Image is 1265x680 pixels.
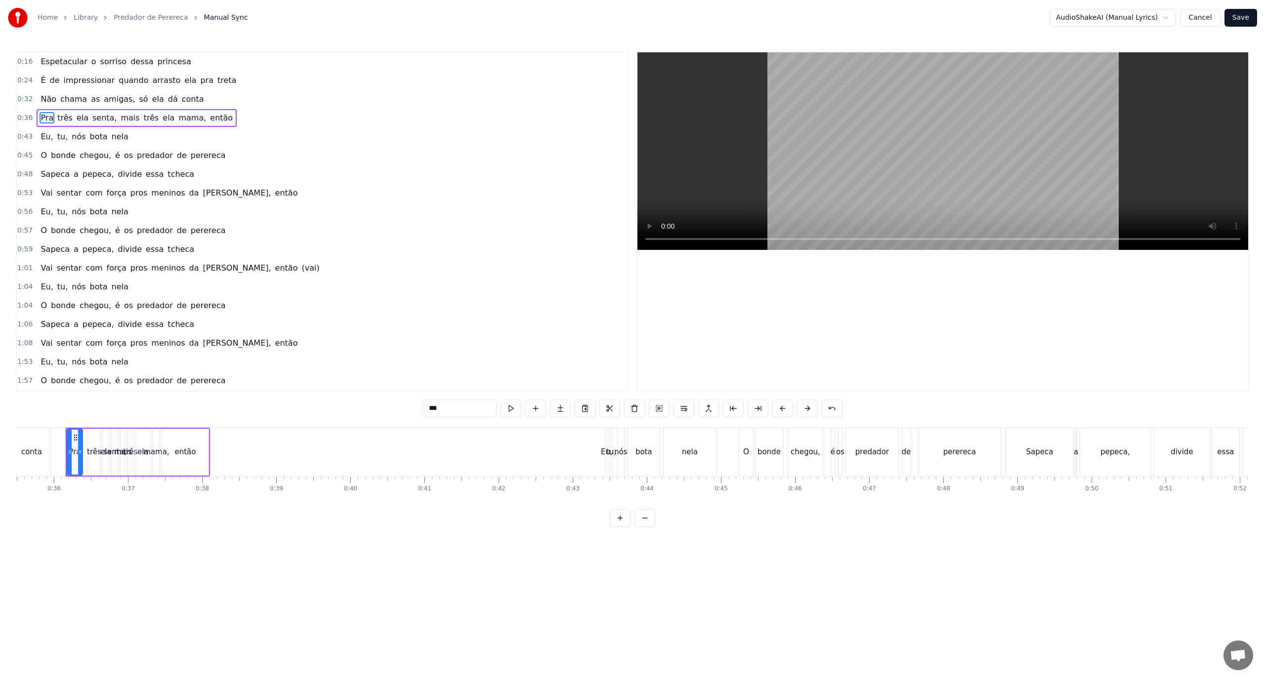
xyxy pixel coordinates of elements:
[196,485,209,493] div: 0:38
[89,281,109,292] span: bota
[40,281,54,292] span: Eu,
[117,168,143,180] span: divide
[89,131,109,142] span: bota
[114,300,121,311] span: é
[114,446,132,458] div: mais
[1233,485,1247,493] div: 0:52
[50,225,77,236] span: bonde
[635,446,652,458] div: bota
[743,446,749,458] div: O
[136,225,174,236] span: predador
[40,225,48,236] span: O
[40,319,71,330] span: Sapeca
[143,112,160,123] span: três
[111,281,129,292] span: nela
[40,150,48,161] span: O
[56,206,69,217] span: tu,
[190,225,227,236] span: perereca
[103,446,126,458] div: senta,
[836,446,844,458] div: os
[1074,446,1078,458] div: a
[91,112,118,123] span: senta,
[84,187,103,199] span: com
[118,75,149,86] span: quando
[17,263,33,273] span: 1:01
[17,76,33,85] span: 0:24
[71,131,86,142] span: nós
[106,262,127,274] span: força
[8,8,28,28] img: youka
[40,112,54,123] span: Pra
[151,75,181,86] span: arrasto
[17,301,33,311] span: 1:04
[492,485,506,493] div: 0:42
[79,300,112,311] span: chegou,
[137,446,149,458] div: ela
[150,262,186,274] span: meninos
[82,319,115,330] span: pepeca,
[17,207,33,217] span: 0:56
[117,319,143,330] span: divide
[138,93,149,105] span: só
[863,485,876,493] div: 0:47
[40,375,48,386] span: O
[73,168,80,180] span: a
[84,337,103,349] span: com
[190,300,227,311] span: perereca
[640,485,654,493] div: 0:44
[17,132,33,142] span: 0:43
[183,75,197,86] span: ela
[209,112,234,123] span: então
[176,225,188,236] span: de
[1224,9,1257,27] button: Save
[84,262,103,274] span: com
[69,446,81,458] div: Pra
[123,225,134,236] span: os
[682,446,698,458] div: nela
[17,226,33,236] span: 0:57
[1180,9,1220,27] button: Cancel
[566,485,580,493] div: 0:43
[181,93,205,105] span: conta
[89,206,109,217] span: bota
[129,337,149,349] span: pros
[82,243,115,255] span: pepeca,
[157,56,192,67] span: princesa
[167,243,195,255] span: tcheca
[129,187,149,199] span: pros
[176,150,188,161] span: de
[150,187,186,199] span: meninos
[111,131,129,142] span: nela
[136,300,174,311] span: predador
[123,150,134,161] span: os
[270,485,283,493] div: 0:39
[59,93,88,105] span: chama
[40,262,53,274] span: Vai
[202,187,272,199] span: [PERSON_NAME],
[190,150,227,161] span: perereca
[274,337,299,349] span: então
[114,150,121,161] span: é
[17,169,33,179] span: 0:48
[143,446,169,458] div: mama,
[40,243,71,255] span: Sapeca
[937,485,950,493] div: 0:48
[614,446,628,458] div: nós
[1011,485,1024,493] div: 0:49
[17,188,33,198] span: 0:53
[56,131,69,142] span: tu,
[49,75,61,86] span: de
[902,446,911,458] div: de
[202,262,272,274] span: [PERSON_NAME],
[17,320,33,329] span: 1:06
[123,375,134,386] span: os
[111,356,129,367] span: nela
[1223,640,1253,670] div: Open chat
[300,262,320,274] span: (vai)
[136,150,174,161] span: predador
[1100,446,1130,458] div: pepeca,
[73,319,80,330] span: a
[63,75,116,86] span: impressionar
[71,356,86,367] span: nós
[114,375,121,386] span: é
